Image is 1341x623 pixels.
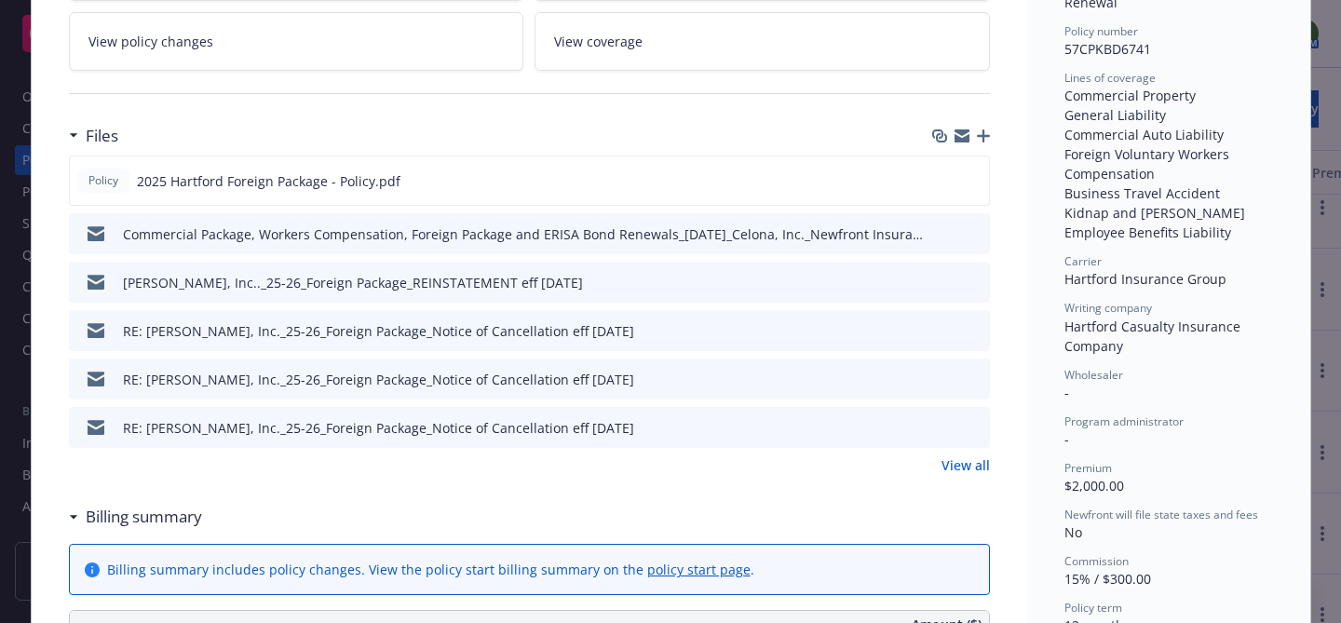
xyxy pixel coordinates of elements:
[1064,125,1273,144] div: Commercial Auto Liability
[1064,477,1124,494] span: $2,000.00
[69,124,118,148] div: Files
[1064,570,1151,588] span: 15% / $300.00
[966,273,982,292] button: preview file
[123,418,634,438] div: RE: [PERSON_NAME], Inc._25-26_Foreign Package_Notice of Cancellation eff [DATE]
[1064,270,1226,288] span: Hartford Insurance Group
[535,12,990,71] a: View coverage
[936,273,951,292] button: download file
[965,171,982,191] button: preview file
[1064,23,1138,39] span: Policy number
[86,124,118,148] h3: Files
[1064,430,1069,448] span: -
[936,370,951,389] button: download file
[1064,86,1273,105] div: Commercial Property
[123,370,634,389] div: RE: [PERSON_NAME], Inc._25-26_Foreign Package_Notice of Cancellation eff [DATE]
[1064,460,1112,476] span: Premium
[86,505,202,529] h3: Billing summary
[966,321,982,341] button: preview file
[123,321,634,341] div: RE: [PERSON_NAME], Inc._25-26_Foreign Package_Notice of Cancellation eff [DATE]
[1064,367,1123,383] span: Wholesaler
[69,505,202,529] div: Billing summary
[966,418,982,438] button: preview file
[1064,40,1151,58] span: 57CPKBD6741
[1064,144,1273,183] div: Foreign Voluntary Workers Compensation
[935,171,950,191] button: download file
[1064,70,1156,86] span: Lines of coverage
[1064,183,1273,203] div: Business Travel Accident
[1064,553,1129,569] span: Commission
[107,560,754,579] div: Billing summary includes policy changes. View the policy start billing summary on the .
[1064,300,1152,316] span: Writing company
[1064,203,1273,223] div: Kidnap and [PERSON_NAME]
[936,321,951,341] button: download file
[69,12,524,71] a: View policy changes
[966,224,982,244] button: preview file
[936,224,951,244] button: download file
[85,172,122,189] span: Policy
[1064,253,1102,269] span: Carrier
[88,32,213,51] span: View policy changes
[1064,507,1258,522] span: Newfront will file state taxes and fees
[1064,223,1273,242] div: Employee Benefits Liability
[1064,105,1273,125] div: General Liability
[554,32,643,51] span: View coverage
[123,224,928,244] div: Commercial Package, Workers Compensation, Foreign Package and ERISA Bond Renewals_[DATE]_Celona, ...
[1064,523,1082,541] span: No
[1064,384,1069,401] span: -
[966,370,982,389] button: preview file
[941,455,990,475] a: View all
[936,418,951,438] button: download file
[1064,318,1244,355] span: Hartford Casualty Insurance Company
[123,273,583,292] div: [PERSON_NAME], Inc.._25-26_Foreign Package_REINSTATEMENT eff [DATE]
[647,561,751,578] a: policy start page
[1064,600,1122,616] span: Policy term
[137,171,400,191] span: 2025 Hartford Foreign Package - Policy.pdf
[1064,413,1184,429] span: Program administrator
